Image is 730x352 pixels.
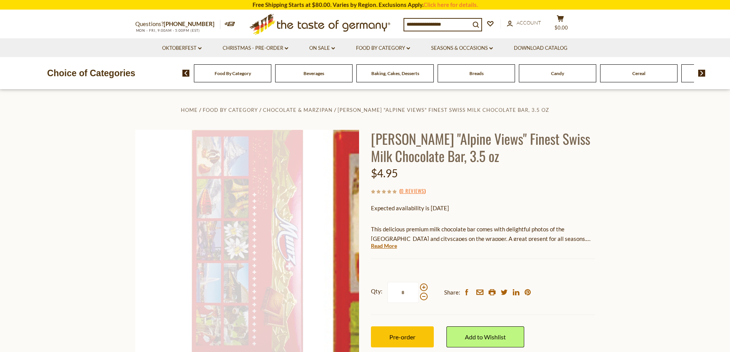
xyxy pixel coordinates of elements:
span: Share: [444,288,460,297]
img: next arrow [698,70,705,77]
a: Download Catalog [514,44,568,52]
a: Click here for details. [423,1,478,8]
span: Account [517,20,541,26]
a: On Sale [309,44,335,52]
button: Pre-order [371,326,434,347]
a: [PERSON_NAME] "Alpine Views" Finest Swiss Milk Chocolate Bar, 3.5 oz [338,107,549,113]
a: Seasons & Occasions [431,44,493,52]
a: Add to Wishlist [446,326,524,347]
a: Chocolate & Marzipan [263,107,332,113]
a: Cereal [632,70,645,76]
button: $0.00 [549,15,572,34]
h1: [PERSON_NAME] "Alpine Views" Finest Swiss Milk Chocolate Bar, 3.5 oz [371,130,595,164]
img: previous arrow [182,70,190,77]
span: ( ) [399,187,426,195]
p: Expected availability is [DATE] [371,203,595,213]
span: $0.00 [554,25,568,31]
a: Baking, Cakes, Desserts [371,70,419,76]
p: This delicious premium milk chocolate bar comes with delightful photos of the [GEOGRAPHIC_DATA] a... [371,224,595,244]
a: Read More [371,242,397,250]
a: Breads [469,70,484,76]
a: Beverages [303,70,324,76]
a: Oktoberfest [162,44,202,52]
a: 0 Reviews [401,187,424,195]
a: Candy [551,70,564,76]
span: Pre-order [389,333,415,341]
strong: Qty: [371,287,382,296]
a: Account [507,19,541,27]
input: Qty: [387,282,419,303]
a: Home [181,107,198,113]
p: Questions? [135,19,220,29]
a: Food By Category [356,44,410,52]
a: Food By Category [215,70,251,76]
span: $4.95 [371,167,398,180]
a: [PHONE_NUMBER] [164,20,215,27]
span: MON - FRI, 9:00AM - 5:00PM (EST) [135,28,200,33]
a: Christmas - PRE-ORDER [223,44,288,52]
a: Food By Category [203,107,258,113]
